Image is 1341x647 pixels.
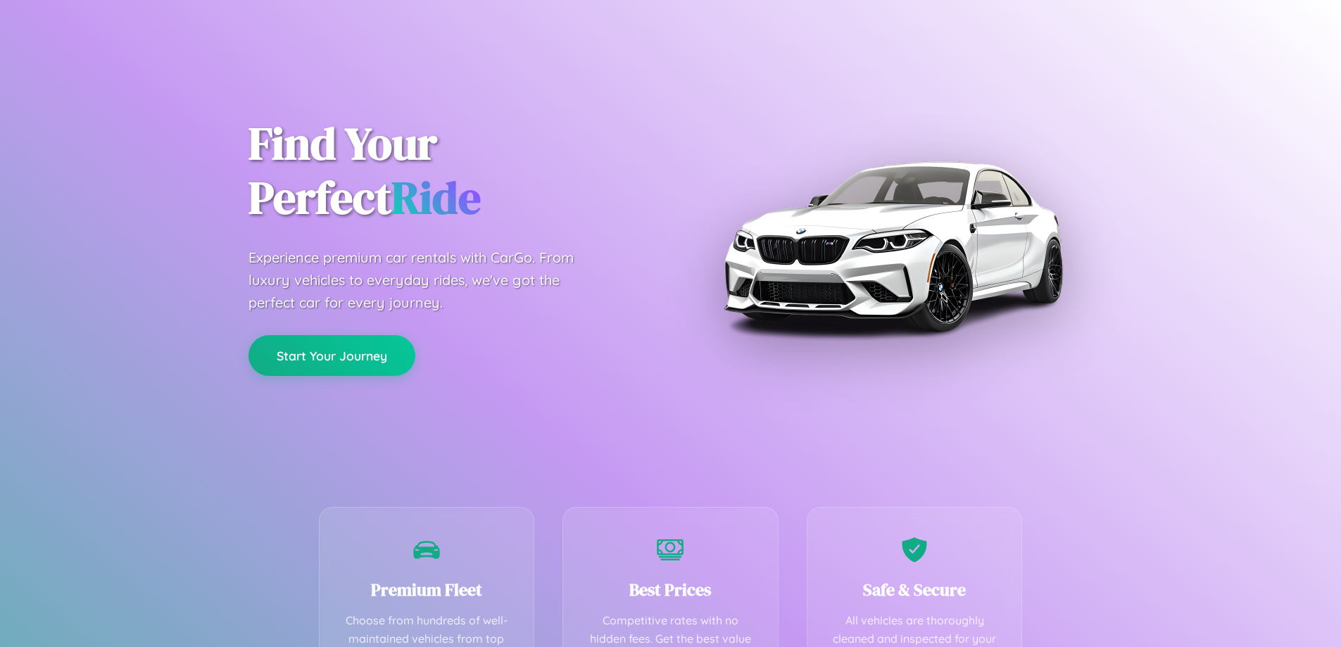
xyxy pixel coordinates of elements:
[391,167,481,228] span: Ride
[248,335,415,376] button: Start Your Journey
[248,246,600,314] p: Experience premium car rentals with CarGo. From luxury vehicles to everyday rides, we've got the ...
[248,117,650,225] h1: Find Your Perfect
[341,578,513,601] h3: Premium Fleet
[717,70,1069,422] img: Premium BMW car rental vehicle
[584,578,757,601] h3: Best Prices
[829,578,1001,601] h3: Safe & Secure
